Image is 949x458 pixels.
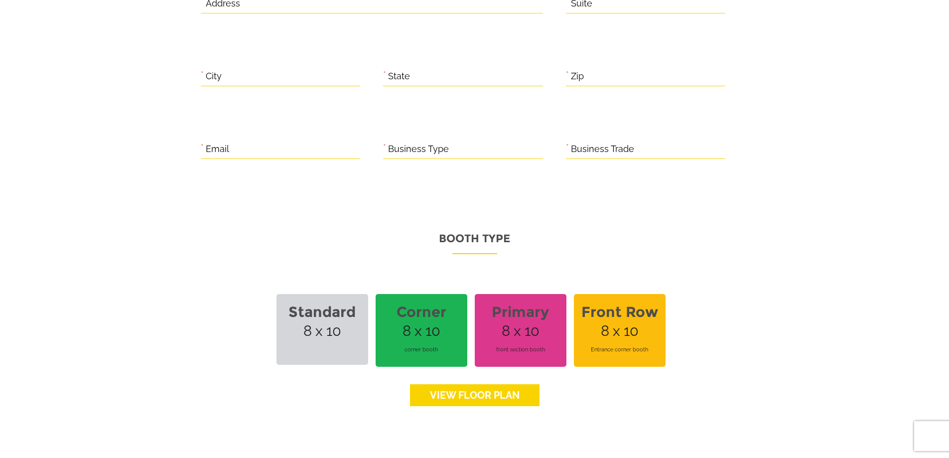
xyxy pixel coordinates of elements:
[276,294,368,365] span: 8 x 10
[206,69,222,84] label: City
[382,298,461,326] strong: Corner
[481,298,560,326] strong: Primary
[571,142,634,157] label: Business Trade
[13,122,182,144] input: Enter your email address
[13,92,182,114] input: Enter your last name
[475,294,566,367] span: 8 x 10
[13,151,182,299] textarea: Type your message and click 'Submit'
[388,142,449,157] label: Business Type
[580,336,660,363] span: Entrance corner booth
[580,298,660,326] strong: Front Row
[481,336,560,363] span: front section booth
[571,69,584,84] label: Zip
[146,307,181,320] em: Submit
[52,56,167,69] div: Leave a message
[376,294,467,367] span: 8 x 10
[574,294,666,367] span: 8 x 10
[201,229,749,254] p: Booth Type
[388,69,410,84] label: State
[282,298,362,326] strong: Standard
[410,384,540,406] a: View floor Plan
[382,336,461,363] span: corner booth
[163,5,187,29] div: Minimize live chat window
[206,142,229,157] label: Email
